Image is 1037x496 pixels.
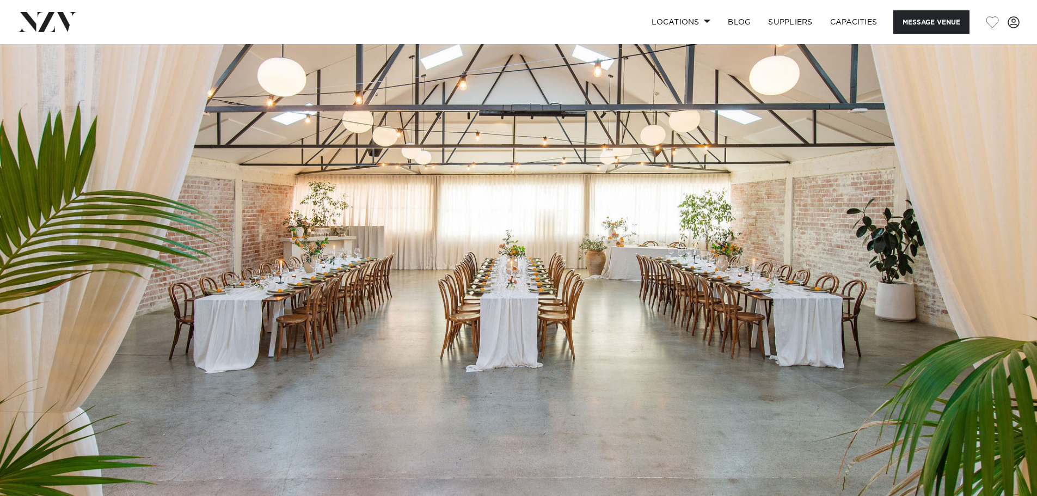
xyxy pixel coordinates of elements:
a: Locations [643,10,719,34]
a: BLOG [719,10,759,34]
button: Message Venue [893,10,969,34]
a: SUPPLIERS [759,10,821,34]
img: nzv-logo.png [17,12,77,32]
a: Capacities [821,10,886,34]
